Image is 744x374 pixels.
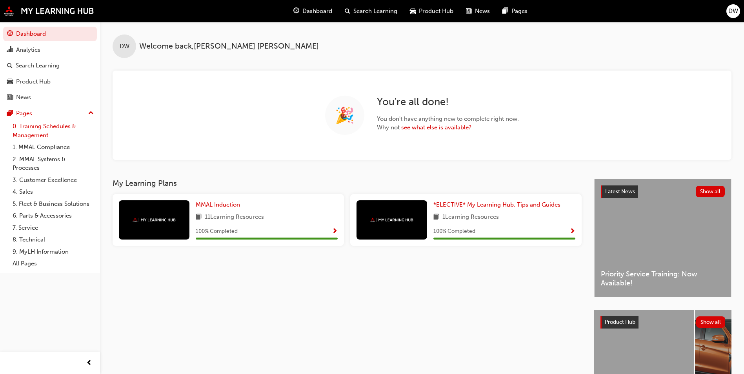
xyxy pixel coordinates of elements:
span: DW [120,42,129,51]
span: up-icon [88,108,94,118]
span: news-icon [466,6,472,16]
button: Show all [696,316,726,328]
span: pages-icon [7,110,13,117]
span: MMAL Induction [196,201,240,208]
a: Product HubShow all [600,316,725,329]
span: 11 Learning Resources [205,212,264,222]
a: guage-iconDashboard [287,3,338,19]
span: news-icon [7,94,13,101]
button: Pages [3,106,97,121]
a: 6. Parts & Accessories [9,210,97,222]
a: 2. MMAL Systems & Processes [9,153,97,174]
div: Analytics [16,45,40,54]
button: DashboardAnalyticsSearch LearningProduct HubNews [3,25,97,106]
a: search-iconSearch Learning [338,3,404,19]
div: News [16,93,31,102]
span: search-icon [7,62,13,69]
div: Product Hub [16,77,51,86]
a: see what else is available? [401,124,471,131]
span: Search Learning [353,7,397,16]
span: Show Progress [332,228,338,235]
a: 7. Service [9,222,97,234]
span: 🎉 [335,111,355,120]
a: MMAL Induction [196,200,243,209]
img: mmal [133,218,176,223]
button: DW [726,4,740,18]
a: Dashboard [3,27,97,41]
a: 3. Customer Excellence [9,174,97,186]
a: News [3,90,97,105]
img: mmal [370,218,413,223]
a: Product Hub [3,74,97,89]
span: car-icon [7,78,13,85]
span: car-icon [410,6,416,16]
a: 0. Training Schedules & Management [9,120,97,141]
a: Latest NewsShow all [601,185,725,198]
a: 8. Technical [9,234,97,246]
span: Product Hub [605,319,635,325]
h3: My Learning Plans [113,179,582,188]
a: Search Learning [3,58,97,73]
span: Product Hub [419,7,453,16]
a: car-iconProduct Hub [404,3,460,19]
span: chart-icon [7,47,13,54]
a: news-iconNews [460,3,496,19]
span: Priority Service Training: Now Available! [601,270,725,287]
span: Latest News [605,188,635,195]
span: Dashboard [302,7,332,16]
span: search-icon [345,6,350,16]
button: Show all [696,186,725,197]
span: book-icon [433,212,439,222]
span: Welcome back , [PERSON_NAME] [PERSON_NAME] [139,42,319,51]
a: pages-iconPages [496,3,534,19]
span: You don't have anything new to complete right now. [377,114,519,123]
h2: You're all done! [377,96,519,108]
a: 4. Sales [9,186,97,198]
img: mmal [4,6,94,16]
span: Why not [377,123,519,132]
span: guage-icon [293,6,299,16]
span: Show Progress [569,228,575,235]
a: 1. MMAL Compliance [9,141,97,153]
span: guage-icon [7,31,13,38]
a: Latest NewsShow allPriority Service Training: Now Available! [594,179,731,297]
span: prev-icon [86,358,92,368]
a: Analytics [3,43,97,57]
a: *ELECTIVE* My Learning Hub: Tips and Guides [433,200,564,209]
span: pages-icon [502,6,508,16]
a: 5. Fleet & Business Solutions [9,198,97,210]
span: 100 % Completed [196,227,238,236]
span: 1 Learning Resources [442,212,499,222]
span: 100 % Completed [433,227,475,236]
a: 9. MyLH Information [9,246,97,258]
div: Search Learning [16,61,60,70]
span: News [475,7,490,16]
a: All Pages [9,258,97,270]
button: Show Progress [332,227,338,236]
span: *ELECTIVE* My Learning Hub: Tips and Guides [433,201,560,208]
span: DW [728,7,738,16]
span: book-icon [196,212,202,222]
div: Pages [16,109,32,118]
button: Show Progress [569,227,575,236]
span: Pages [511,7,528,16]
